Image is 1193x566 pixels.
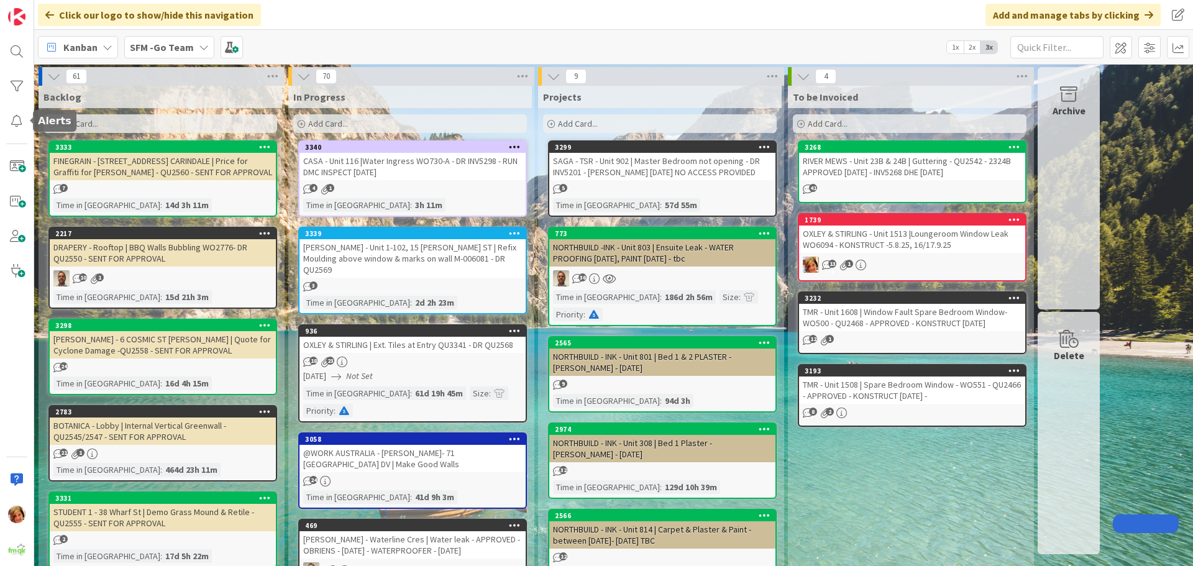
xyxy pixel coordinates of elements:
div: NORTHBUILD -INK - Unit 803 | Ensuite Leak - WATER PROOFING [DATE], PAINT [DATE] - tbc [549,239,775,267]
span: 2 [60,535,68,543]
span: 8 [809,408,817,416]
div: Priority [303,404,334,418]
div: Time in [GEOGRAPHIC_DATA] [553,394,660,408]
div: 3333 [55,143,276,152]
div: Time in [GEOGRAPHIC_DATA] [53,549,160,563]
div: Click our logo to show/hide this navigation [38,4,261,26]
span: 61 [66,69,87,84]
div: 17d 5h 22m [162,549,212,563]
div: @WORK AUSTRALIA - [PERSON_NAME]- 71 [GEOGRAPHIC_DATA] DV | Make Good Walls [299,445,526,472]
div: 3193 [799,365,1025,377]
div: 14d 3h 11m [162,198,212,212]
span: 12 [559,552,567,560]
span: 9 [565,69,587,84]
img: SD [553,270,569,286]
span: 3 [309,281,318,290]
span: Backlog [43,91,81,103]
span: : [160,290,162,304]
div: Time in [GEOGRAPHIC_DATA] [303,296,410,309]
span: 1 [845,260,853,268]
span: : [739,290,741,304]
div: Time in [GEOGRAPHIC_DATA] [553,480,660,494]
div: 936 [299,326,526,337]
div: [PERSON_NAME] - 6 COSMIC ST [PERSON_NAME] | Quote for Cyclone Damage -QU2558 - SENT FOR APPROVAL [50,331,276,358]
div: 2217 [50,228,276,239]
div: 2217DRAPERY - Rooftop | BBQ Walls Bubbling WO2776- DR QU2550 - SENT FOR APPROVAL [50,228,276,267]
img: SD [53,270,70,286]
span: 136 [828,260,836,268]
div: 186d 2h 56m [662,290,716,304]
div: 3298 [55,321,276,330]
span: In Progress [293,91,345,103]
span: 5 [559,184,567,192]
div: Time in [GEOGRAPHIC_DATA] [53,290,160,304]
span: : [160,377,162,390]
div: 3h 11m [412,198,446,212]
span: : [410,198,412,212]
div: 129d 10h 39m [662,480,720,494]
div: 94d 3h [662,394,693,408]
span: 23 [326,357,334,365]
div: 3339 [299,228,526,239]
span: 24 [309,476,318,484]
span: 70 [316,69,337,84]
div: 3340 [299,142,526,153]
div: 3298 [50,320,276,331]
div: 3299SAGA - TSR - Unit 902 | Master Bedroom not opening - DR INV5201 - [PERSON_NAME] [DATE] NO ACC... [549,142,775,180]
div: 3339[PERSON_NAME] - Unit 1-102, 15 [PERSON_NAME] ST | Refix Moulding above window & marks on wall... [299,228,526,278]
div: NORTHBUILD - INK - Unit 814 | Carpet & Plaster & Paint - between [DATE]- [DATE] TBC [549,521,775,549]
div: 3340CASA - Unit 116 |Water Ingress WO730-A - DR INV5298 - RUN DMC INSPECT [DATE] [299,142,526,180]
span: : [489,386,491,400]
div: 2974NORTHBUILD - INK - Unit 308 | Bed 1 Plaster - [PERSON_NAME] - [DATE] [549,424,775,462]
div: CASA - Unit 116 |Water Ingress WO730-A - DR INV5298 - RUN DMC INSPECT [DATE] [299,153,526,180]
div: 2783 [55,408,276,416]
span: 2x [964,41,980,53]
span: 12 [809,335,817,343]
div: 2974 [555,425,775,434]
div: 3232 [799,293,1025,304]
span: 1 [76,449,85,457]
div: 61d 19h 45m [412,386,466,400]
span: Add Card... [558,118,598,129]
img: KD [803,257,819,273]
span: Add Card... [308,118,348,129]
span: : [410,386,412,400]
div: 3299 [549,142,775,153]
div: RIVER MEWS - Unit 23B & 24B | Guttering - QU2542 - 2324B APPROVED [DATE] - INV5268 DHE [DATE] [799,153,1025,180]
div: 3339 [305,229,526,238]
div: Time in [GEOGRAPHIC_DATA] [303,198,410,212]
div: KD [799,257,1025,273]
div: 3232 [805,294,1025,303]
div: TMR - Unit 1608 | Window Fault Spare Bedroom Window- WO500 - QU2468 - APPROVED - KONSTRUCT [DATE] [799,304,1025,331]
div: 16d 4h 15m [162,377,212,390]
div: 2974 [549,424,775,435]
div: Time in [GEOGRAPHIC_DATA] [303,490,410,504]
div: 3298[PERSON_NAME] - 6 COSMIC ST [PERSON_NAME] | Quote for Cyclone Damage -QU2558 - SENT FOR APPROVAL [50,320,276,358]
div: Time in [GEOGRAPHIC_DATA] [53,463,160,477]
div: Time in [GEOGRAPHIC_DATA] [53,377,160,390]
div: NORTHBUILD - INK - Unit 801 | Bed 1 & 2 PLASTER - [PERSON_NAME] - [DATE] [549,349,775,376]
div: 2217 [55,229,276,238]
div: SD [50,270,276,286]
span: 4 [815,69,836,84]
div: Time in [GEOGRAPHIC_DATA] [553,290,660,304]
div: FINEGRAIN - [STREET_ADDRESS] CARINDALE | Price for Graffiti for [PERSON_NAME] - QU2560 - SENT FOR... [50,153,276,180]
div: SAGA - TSR - Unit 902 | Master Bedroom not opening - DR INV5201 - [PERSON_NAME] [DATE] NO ACCESS ... [549,153,775,180]
div: 15d 21h 3m [162,290,212,304]
div: 2565 [555,339,775,347]
div: 773NORTHBUILD -INK - Unit 803 | Ensuite Leak - WATER PROOFING [DATE], PAINT [DATE] - tbc [549,228,775,267]
div: Time in [GEOGRAPHIC_DATA] [53,198,160,212]
div: DRAPERY - Rooftop | BBQ Walls Bubbling WO2776- DR QU2550 - SENT FOR APPROVAL [50,239,276,267]
div: 2566NORTHBUILD - INK - Unit 814 | Carpet & Plaster & Paint - between [DATE]- [DATE] TBC [549,510,775,549]
div: 469 [305,521,526,530]
div: 1739 [805,216,1025,224]
div: 469 [299,520,526,531]
div: BOTANICA - Lobby | Internal Vertical Greenwall - QU2545/2547 - SENT FOR APPROVAL [50,418,276,445]
span: : [410,296,412,309]
div: Size [720,290,739,304]
span: : [660,480,662,494]
img: avatar [8,541,25,558]
div: 464d 23h 11m [162,463,221,477]
div: 936 [305,327,526,335]
div: Priority [553,308,583,321]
